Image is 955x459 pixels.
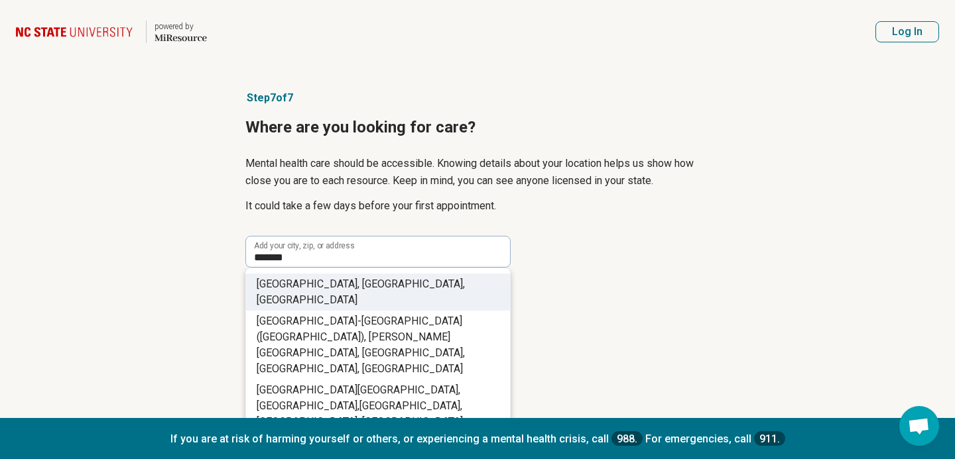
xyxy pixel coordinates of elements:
span: [GEOGRAPHIC_DATA] [257,383,357,396]
p: It could take a few days before your first appointment. [245,197,710,215]
a: 911. [754,431,785,446]
p: If you are at risk of harming yourself or others, or experiencing a mental health crisis, call Fo... [13,431,942,446]
div: powered by [155,21,207,32]
span: [GEOGRAPHIC_DATA] [257,315,357,327]
button: Log In [875,21,939,42]
img: North Carolina State University [16,16,138,48]
span: [GEOGRAPHIC_DATA] [257,278,357,290]
span: , [GEOGRAPHIC_DATA], [GEOGRAPHIC_DATA] [257,278,465,306]
span: [GEOGRAPHIC_DATA], [GEOGRAPHIC_DATA], [257,383,460,412]
p: Step 7 of 7 [245,90,710,106]
a: North Carolina State University powered by [16,16,207,48]
p: Mental health care should be accessible. Knowing details about your location helps us show how cl... [245,155,710,189]
a: 988. [611,431,643,446]
span: -[GEOGRAPHIC_DATA] ([GEOGRAPHIC_DATA]), [PERSON_NAME][GEOGRAPHIC_DATA], [GEOGRAPHIC_DATA], [GEOGR... [257,315,465,375]
div: Open chat [899,406,939,446]
h1: Where are you looking for care? [245,117,710,139]
span: [GEOGRAPHIC_DATA] [359,399,460,412]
